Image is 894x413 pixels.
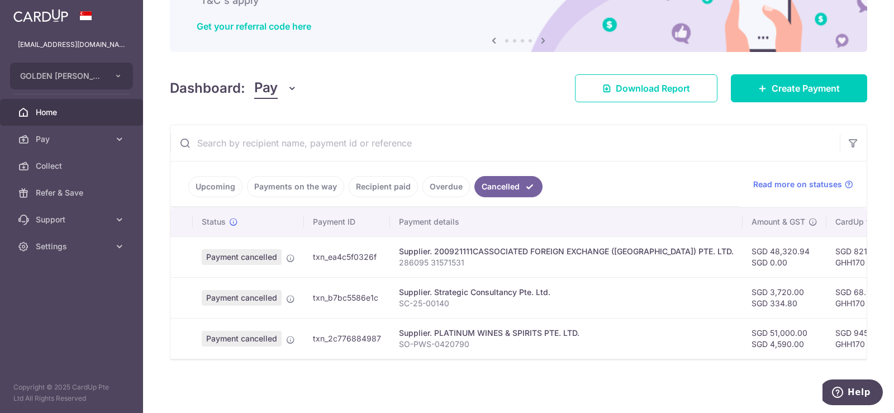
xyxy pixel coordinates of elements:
[202,331,282,346] span: Payment cancelled
[36,134,110,145] span: Pay
[752,216,805,227] span: Amount & GST
[20,70,103,82] span: GOLDEN [PERSON_NAME] MARKETING
[822,379,883,407] iframe: Opens a widget where you can find more information
[731,74,867,102] a: Create Payment
[474,176,543,197] a: Cancelled
[422,176,470,197] a: Overdue
[399,298,734,309] p: SC-25-00140
[399,327,734,339] div: Supplier. PLATINUM WINES & SPIRITS PTE. LTD.
[575,74,717,102] a: Download Report
[18,39,125,50] p: [EMAIL_ADDRESS][DOMAIN_NAME]
[170,78,245,98] h4: Dashboard:
[390,207,743,236] th: Payment details
[743,318,826,359] td: SGD 51,000.00 SGD 4,590.00
[753,179,842,190] span: Read more on statuses
[254,78,278,99] span: Pay
[349,176,418,197] a: Recipient paid
[36,214,110,225] span: Support
[743,277,826,318] td: SGD 3,720.00 SGD 334.80
[304,236,390,277] td: txn_ea4c5f0326f
[36,160,110,172] span: Collect
[202,216,226,227] span: Status
[36,241,110,252] span: Settings
[399,339,734,350] p: SO-PWS-0420790
[772,82,840,95] span: Create Payment
[202,249,282,265] span: Payment cancelled
[753,179,853,190] a: Read more on statuses
[304,207,390,236] th: Payment ID
[10,63,133,89] button: GOLDEN [PERSON_NAME] MARKETING
[304,277,390,318] td: txn_b7bc5586e1c
[835,216,878,227] span: CardUp fee
[399,287,734,298] div: Supplier. Strategic Consultancy Pte. Ltd.
[399,257,734,268] p: 286095 31571531
[254,78,297,99] button: Pay
[304,318,390,359] td: txn_2c776884987
[188,176,242,197] a: Upcoming
[36,187,110,198] span: Refer & Save
[197,21,311,32] a: Get your referral code here
[247,176,344,197] a: Payments on the way
[743,236,826,277] td: SGD 48,320.94 SGD 0.00
[170,125,840,161] input: Search by recipient name, payment id or reference
[202,290,282,306] span: Payment cancelled
[399,246,734,257] div: Supplier. 200921111CASSOCIATED FOREIGN EXCHANGE ([GEOGRAPHIC_DATA]) PTE. LTD.
[36,107,110,118] span: Home
[616,82,690,95] span: Download Report
[13,9,68,22] img: CardUp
